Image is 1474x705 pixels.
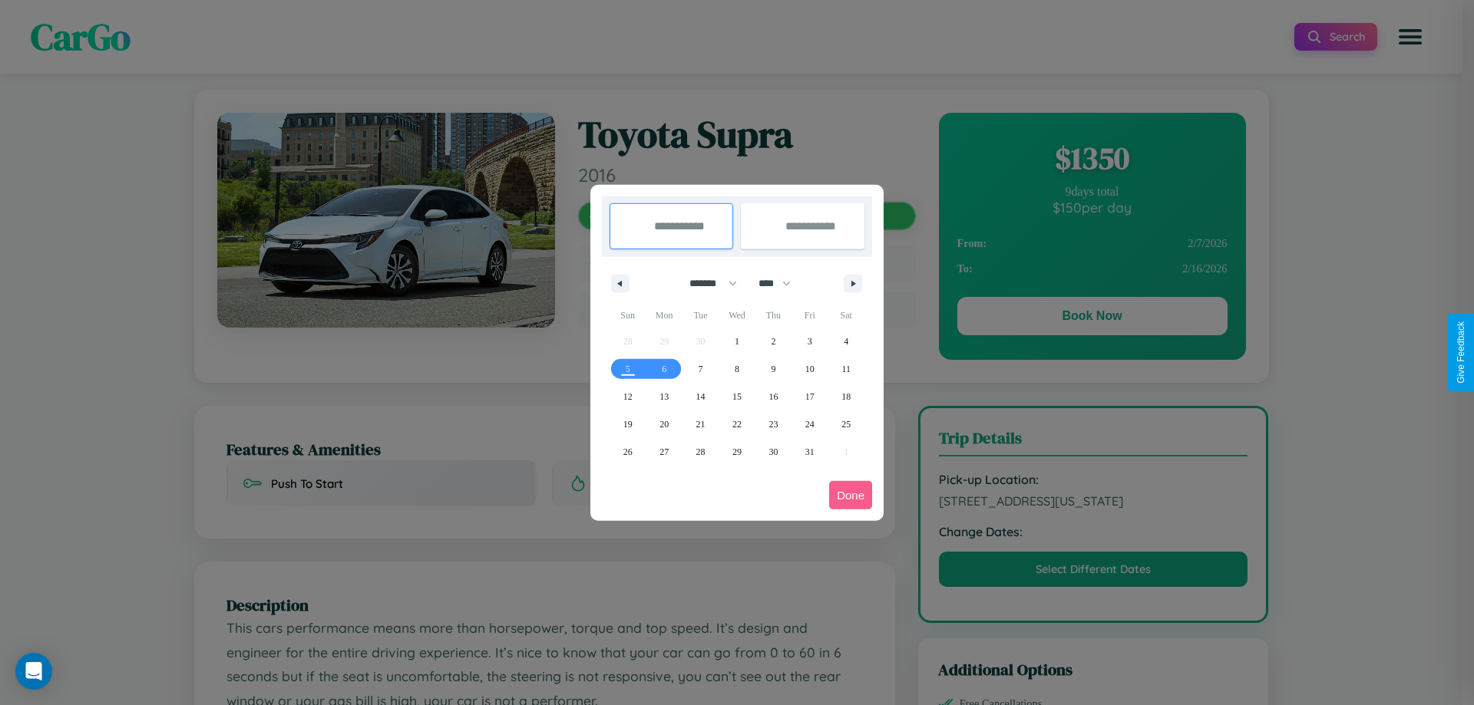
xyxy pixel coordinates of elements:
[662,355,666,383] span: 6
[771,328,775,355] span: 2
[805,438,815,466] span: 31
[828,328,864,355] button: 4
[646,410,682,438] button: 20
[646,303,682,328] span: Mon
[792,303,828,328] span: Fri
[735,355,739,383] span: 8
[719,438,755,466] button: 29
[719,355,755,383] button: 8
[735,328,739,355] span: 1
[610,303,646,328] span: Sun
[646,438,682,466] button: 27
[792,383,828,410] button: 17
[623,410,633,438] span: 19
[696,383,706,410] span: 14
[623,383,633,410] span: 12
[755,303,792,328] span: Thu
[15,653,52,690] div: Open Intercom Messenger
[828,410,864,438] button: 25
[610,410,646,438] button: 19
[732,383,742,410] span: 15
[646,383,682,410] button: 13
[682,438,719,466] button: 28
[719,410,755,438] button: 22
[844,328,848,355] span: 4
[1456,321,1466,384] div: Give Feedback
[841,410,851,438] span: 25
[610,438,646,466] button: 26
[828,383,864,410] button: 18
[828,303,864,328] span: Sat
[829,481,872,509] button: Done
[719,383,755,410] button: 15
[792,355,828,383] button: 10
[755,410,792,438] button: 23
[719,303,755,328] span: Wed
[841,355,851,383] span: 11
[623,438,633,466] span: 26
[768,383,778,410] span: 16
[659,438,669,466] span: 27
[755,438,792,466] button: 30
[768,410,778,438] span: 23
[659,383,669,410] span: 13
[646,355,682,383] button: 6
[696,438,706,466] span: 28
[682,383,719,410] button: 14
[682,303,719,328] span: Tue
[792,410,828,438] button: 24
[699,355,703,383] span: 7
[755,328,792,355] button: 2
[626,355,630,383] span: 5
[682,355,719,383] button: 7
[841,383,851,410] span: 18
[768,438,778,466] span: 30
[610,355,646,383] button: 5
[792,328,828,355] button: 3
[719,328,755,355] button: 1
[755,383,792,410] button: 16
[682,410,719,438] button: 21
[610,383,646,410] button: 12
[808,328,812,355] span: 3
[696,410,706,438] span: 21
[792,438,828,466] button: 31
[805,383,815,410] span: 17
[732,438,742,466] span: 29
[805,355,815,383] span: 10
[659,410,669,438] span: 20
[805,410,815,438] span: 24
[732,410,742,438] span: 22
[755,355,792,383] button: 9
[828,355,864,383] button: 11
[771,355,775,383] span: 9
